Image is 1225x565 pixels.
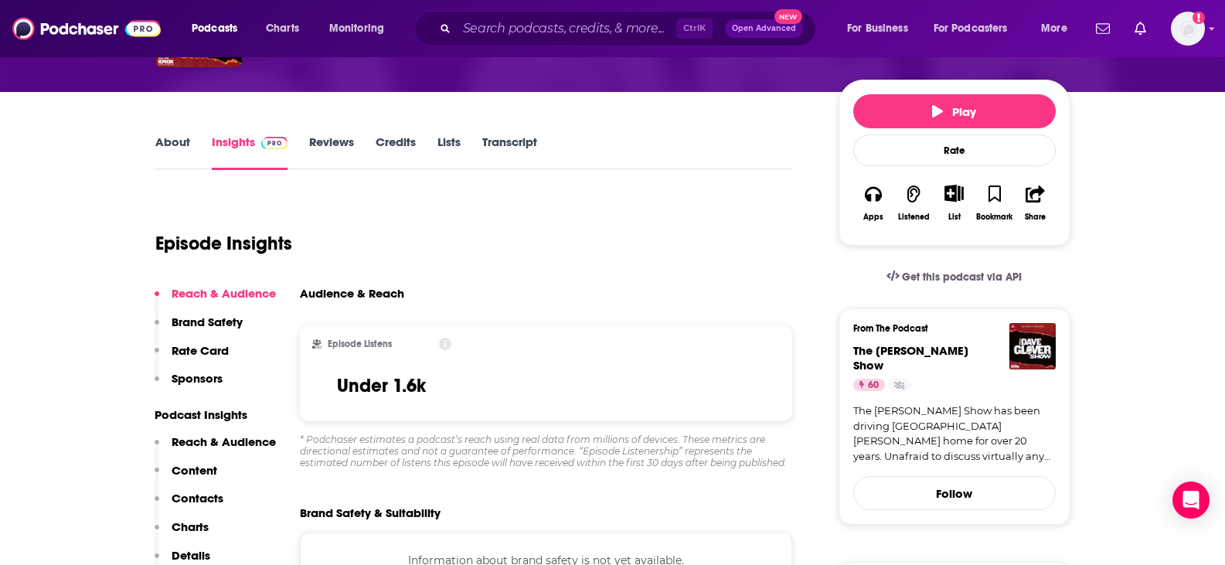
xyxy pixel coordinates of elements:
[1041,18,1067,39] span: More
[318,16,404,41] button: open menu
[853,476,1056,510] button: Follow
[309,134,354,170] a: Reviews
[155,315,243,343] button: Brand Safety
[853,343,968,373] span: The [PERSON_NAME] Show
[155,232,292,255] h1: Episode Insights
[266,18,299,39] span: Charts
[863,213,883,222] div: Apps
[853,323,1043,334] h3: From The Podcast
[155,343,229,372] button: Rate Card
[893,175,934,231] button: Listened
[853,343,968,373] a: The Dave Glover Show
[948,212,961,222] div: List
[256,16,308,41] a: Charts
[1030,16,1087,41] button: open menu
[1193,12,1205,24] svg: Add a profile image
[774,9,802,24] span: New
[975,175,1015,231] button: Bookmark
[328,339,392,349] h2: Episode Listens
[868,378,879,393] span: 60
[155,491,223,519] button: Contacts
[1009,323,1056,369] img: The Dave Glover Show
[1090,15,1116,42] a: Show notifications dropdown
[437,134,461,170] a: Lists
[172,519,209,534] p: Charts
[938,185,970,202] button: Show More Button
[898,213,930,222] div: Listened
[847,18,908,39] span: For Business
[482,134,537,170] a: Transcript
[853,134,1056,166] div: Rate
[155,434,276,463] button: Reach & Audience
[836,16,927,41] button: open menu
[376,134,416,170] a: Credits
[172,371,223,386] p: Sponsors
[853,94,1056,128] button: Play
[1015,175,1055,231] button: Share
[155,519,209,548] button: Charts
[172,286,276,301] p: Reach & Audience
[300,434,793,468] div: * Podchaser estimates a podcast’s reach using real data from millions of devices. These metrics a...
[976,213,1012,222] div: Bookmark
[1128,15,1152,42] a: Show notifications dropdown
[874,258,1035,296] a: Get this podcast via API
[212,134,288,170] a: InsightsPodchaser Pro
[853,403,1056,464] a: The [PERSON_NAME] Show has been driving [GEOGRAPHIC_DATA][PERSON_NAME] home for over 20 years. Un...
[172,434,276,449] p: Reach & Audience
[172,491,223,505] p: Contacts
[676,19,713,39] span: Ctrl K
[725,19,803,38] button: Open AdvancedNew
[12,14,161,43] img: Podchaser - Follow, Share and Rate Podcasts
[181,16,257,41] button: open menu
[337,374,426,397] h3: Under 1.6k
[172,315,243,329] p: Brand Safety
[457,16,676,41] input: Search podcasts, credits, & more...
[172,463,217,478] p: Content
[924,16,1030,41] button: open menu
[172,343,229,358] p: Rate Card
[155,463,217,492] button: Content
[934,175,974,231] div: Show More ButtonList
[902,271,1022,284] span: Get this podcast via API
[261,137,288,149] img: Podchaser Pro
[155,134,190,170] a: About
[1172,482,1210,519] div: Open Intercom Messenger
[300,505,441,520] h2: Brand Safety & Suitability
[1025,213,1046,222] div: Share
[1171,12,1205,46] span: Logged in as meg_reilly_edl
[192,18,237,39] span: Podcasts
[300,286,404,301] h3: Audience & Reach
[1171,12,1205,46] img: User Profile
[329,18,384,39] span: Monitoring
[853,175,893,231] button: Apps
[934,18,1008,39] span: For Podcasters
[1171,12,1205,46] button: Show profile menu
[172,548,210,563] p: Details
[429,11,831,46] div: Search podcasts, credits, & more...
[853,379,885,391] a: 60
[155,407,276,422] p: Podcast Insights
[155,286,276,315] button: Reach & Audience
[155,371,223,400] button: Sponsors
[732,25,796,32] span: Open Advanced
[932,104,976,119] span: Play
